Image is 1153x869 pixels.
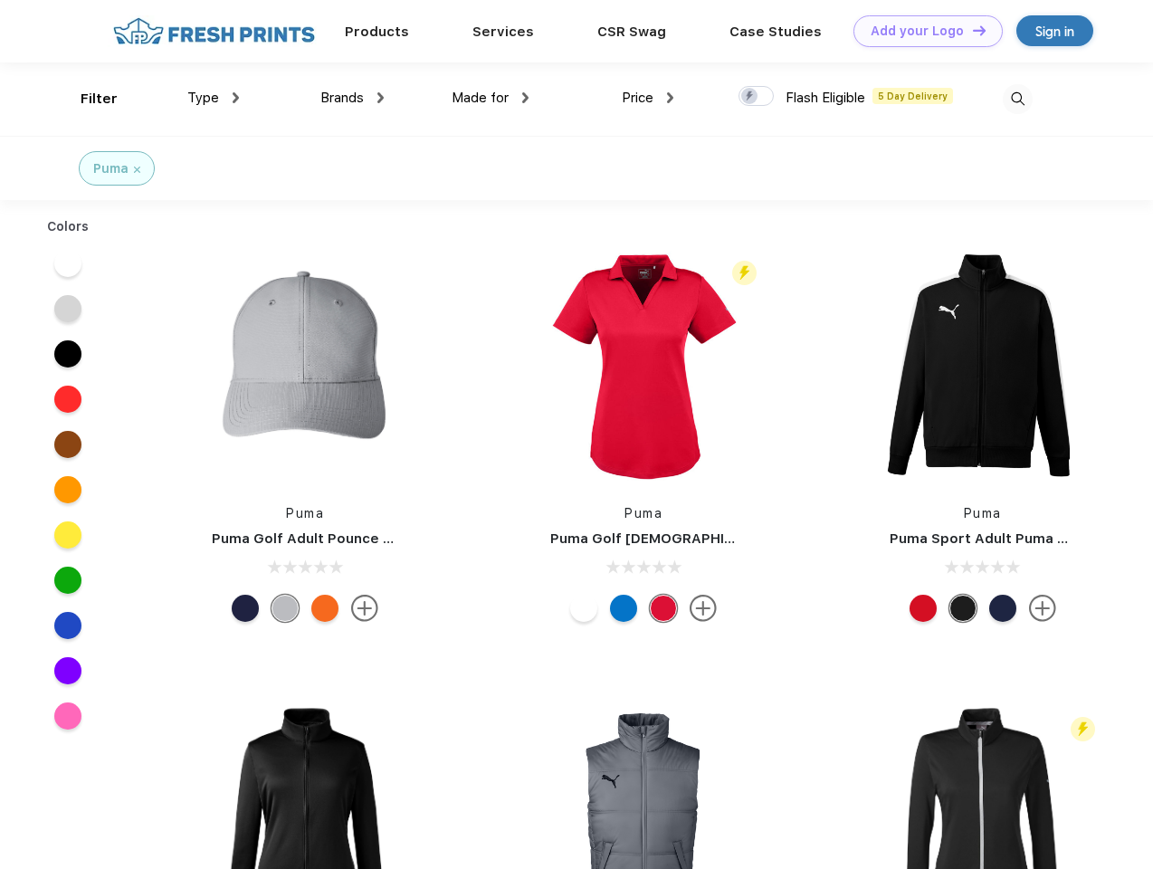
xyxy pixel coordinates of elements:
div: Puma Black [949,595,977,622]
a: Sign in [1016,15,1093,46]
span: Brands [320,90,364,106]
img: more.svg [1029,595,1056,622]
div: Peacoat [232,595,259,622]
img: func=resize&h=266 [185,245,425,486]
div: Lapis Blue [610,595,637,622]
div: High Risk Red [910,595,937,622]
img: flash_active_toggle.svg [1071,717,1095,741]
img: more.svg [351,595,378,622]
img: more.svg [690,595,717,622]
span: Type [187,90,219,106]
div: Bright White [570,595,597,622]
img: func=resize&h=266 [862,245,1103,486]
div: Vibrant Orange [311,595,338,622]
img: fo%20logo%202.webp [108,15,320,47]
img: dropdown.png [233,92,239,103]
img: flash_active_toggle.svg [732,261,757,285]
img: DT [973,25,986,35]
div: High Risk Red [650,595,677,622]
span: Flash Eligible [786,90,865,106]
img: func=resize&h=266 [523,245,764,486]
div: Puma [93,159,129,178]
span: Made for [452,90,509,106]
div: Sign in [1035,21,1074,42]
div: Filter [81,89,118,110]
img: dropdown.png [667,92,673,103]
span: Price [622,90,653,106]
a: Puma Golf [DEMOGRAPHIC_DATA]' Icon Golf Polo [550,530,886,547]
img: desktop_search.svg [1003,84,1033,114]
a: Services [472,24,534,40]
a: Puma [964,506,1002,520]
div: Add your Logo [871,24,964,39]
div: Colors [33,217,103,236]
a: Puma [286,506,324,520]
span: 5 Day Delivery [872,88,953,104]
div: Peacoat [989,595,1016,622]
img: dropdown.png [377,92,384,103]
img: filter_cancel.svg [134,167,140,173]
div: Quarry [272,595,299,622]
a: Products [345,24,409,40]
img: dropdown.png [522,92,529,103]
a: Puma [624,506,662,520]
a: Puma Golf Adult Pounce Adjustable Cap [212,530,489,547]
a: CSR Swag [597,24,666,40]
